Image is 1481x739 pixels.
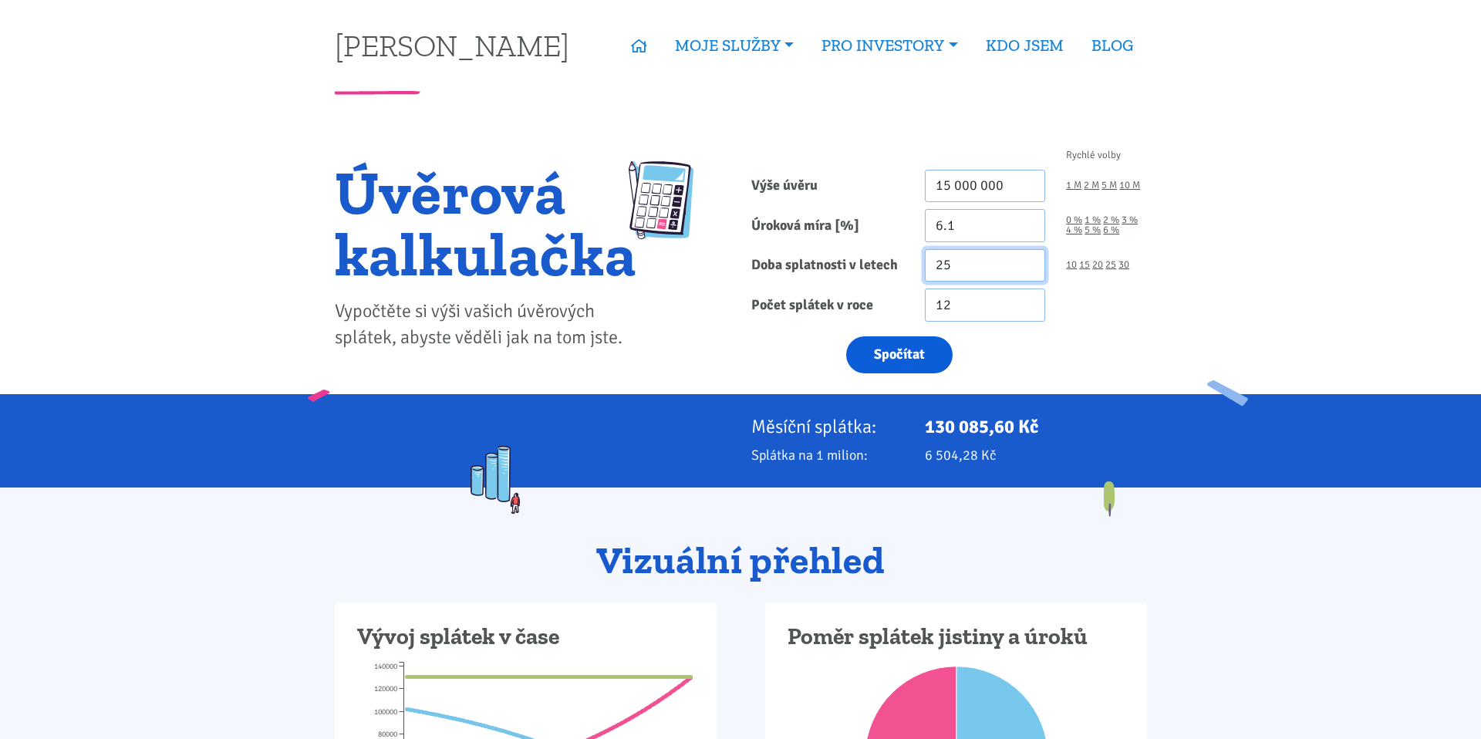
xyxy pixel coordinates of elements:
h3: Poměr splátek jistiny a úroků [788,623,1125,652]
h2: Vizuální přehled [335,540,1147,582]
label: Úroková míra [%] [740,209,914,242]
a: 25 [1105,260,1116,270]
a: 10 [1066,260,1077,270]
h1: Úvěrová kalkulačka [335,161,636,285]
h3: Vývoj splátek v čase [357,623,694,652]
a: 6 % [1103,225,1119,235]
a: 2 % [1103,215,1119,225]
p: Splátka na 1 milion: [751,444,904,466]
tspan: 140000 [373,662,396,671]
a: 30 [1118,260,1129,270]
p: 130 085,60 Kč [925,416,1147,437]
a: 1 M [1066,181,1081,191]
tspan: 80000 [377,730,396,739]
a: 15 [1079,260,1090,270]
label: Výše úvěru [740,170,914,203]
a: 4 % [1066,225,1082,235]
a: 2 M [1084,181,1099,191]
tspan: 100000 [373,707,396,717]
label: Doba splatnosti v letech [740,249,914,282]
a: 0 % [1066,215,1082,225]
a: 3 % [1122,215,1138,225]
a: 5 % [1085,225,1101,235]
a: KDO JSEM [972,28,1078,63]
p: Měsíční splátka: [751,416,904,437]
a: 20 [1092,260,1103,270]
label: Počet splátek v roce [740,289,914,322]
button: Spočítat [846,336,953,374]
a: 1 % [1085,215,1101,225]
a: PRO INVESTORY [808,28,971,63]
span: Rychlé volby [1066,150,1121,160]
p: 6 504,28 Kč [925,444,1147,466]
a: 10 M [1119,181,1140,191]
tspan: 120000 [373,684,396,693]
a: 5 M [1101,181,1117,191]
a: MOJE SLUŽBY [661,28,808,63]
p: Vypočtěte si výši vašich úvěrových splátek, abyste věděli jak na tom jste. [335,299,636,351]
a: [PERSON_NAME] [335,30,569,60]
a: BLOG [1078,28,1147,63]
